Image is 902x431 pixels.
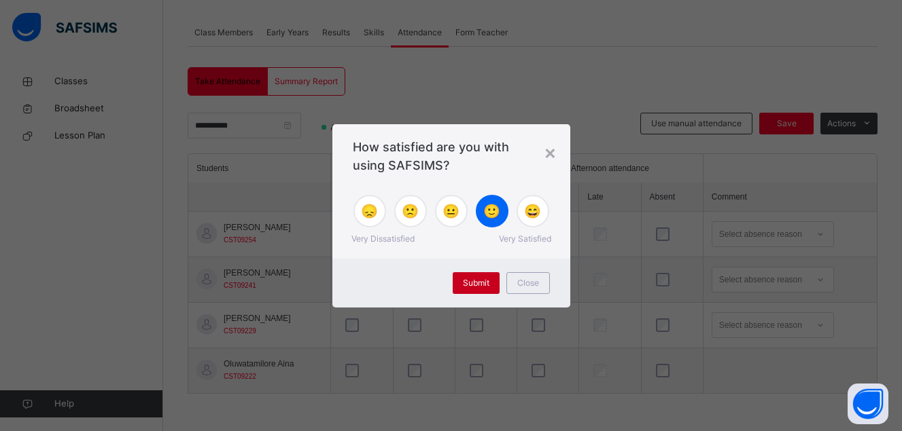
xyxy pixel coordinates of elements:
span: 🙂 [483,201,500,221]
button: Open asap [848,383,888,424]
span: How satisfied are you with using SAFSIMS? [353,138,550,174]
span: Close [517,277,539,289]
span: Very Satisfied [499,233,551,245]
span: 😐 [443,201,459,221]
span: 😞 [361,201,378,221]
span: Very Dissatisfied [351,233,415,245]
span: 🙁 [402,201,419,221]
span: 😄 [524,201,541,221]
div: × [544,138,557,166]
span: Submit [463,277,489,289]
